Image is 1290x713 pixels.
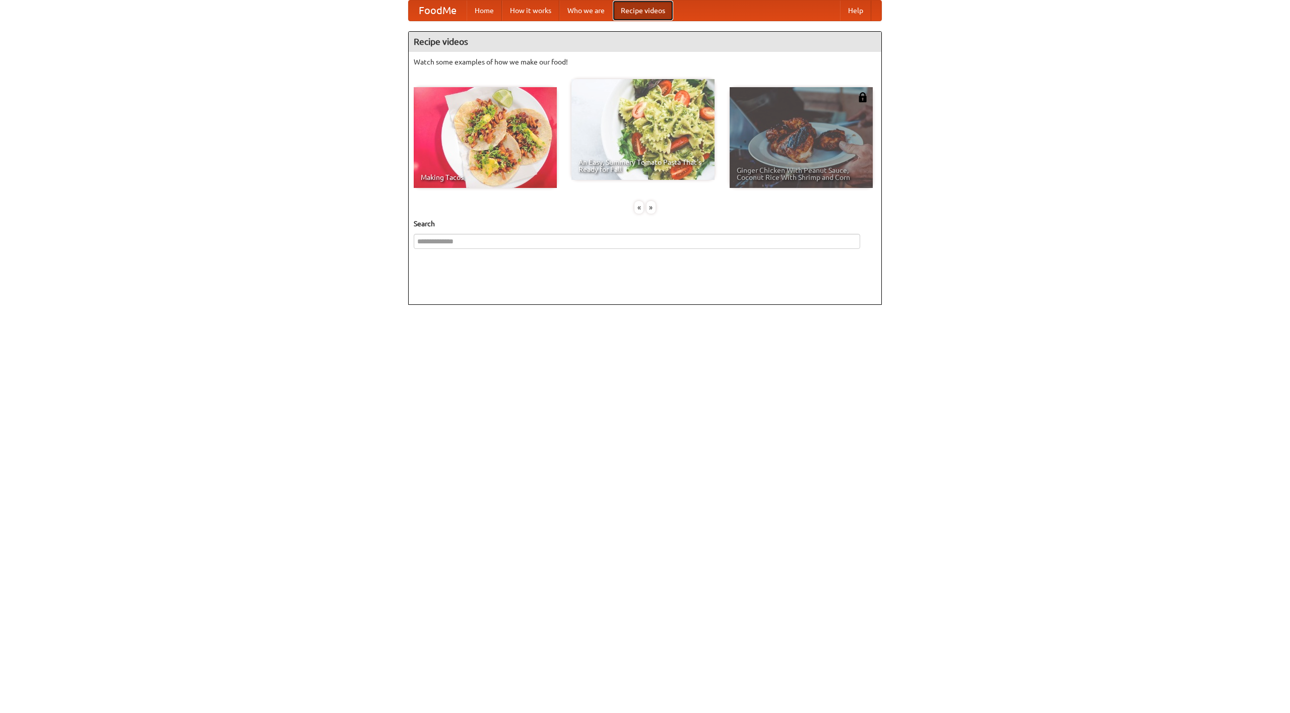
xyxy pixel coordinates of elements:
a: Making Tacos [414,87,557,188]
a: Help [840,1,871,21]
a: How it works [502,1,559,21]
img: 483408.png [858,92,868,102]
div: « [634,201,643,214]
p: Watch some examples of how we make our food! [414,57,876,67]
a: Home [467,1,502,21]
div: » [647,201,656,214]
h4: Recipe videos [409,32,881,52]
span: An Easy, Summery Tomato Pasta That's Ready for Fall [578,159,707,173]
a: Recipe videos [613,1,673,21]
a: FoodMe [409,1,467,21]
span: Making Tacos [421,174,550,181]
a: Who we are [559,1,613,21]
a: An Easy, Summery Tomato Pasta That's Ready for Fall [571,79,715,180]
h5: Search [414,219,876,229]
